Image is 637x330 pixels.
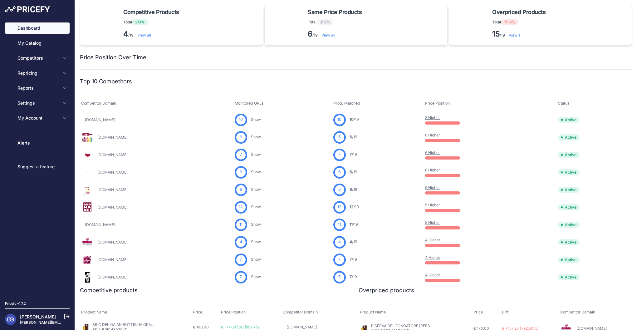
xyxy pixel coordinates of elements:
span: € -77,097.00 (99.87%) [221,325,261,329]
span: 6 [350,187,352,192]
strong: 4 [123,29,128,38]
a: Show [251,170,261,174]
a: BRIC DEL GAIAN BOTTIGLIA GRAPPA INVECCHIATA [92,322,184,327]
span: Price [193,310,202,314]
button: Reports [5,82,70,94]
strong: 6 [308,29,312,38]
span: 6 [338,134,341,140]
a: 7/19 [350,257,357,262]
a: [DOMAIN_NAME] [97,170,128,175]
span: 7 [338,274,341,280]
a: 11/19 [350,222,358,227]
a: Suggest a feature [5,161,70,172]
span: Active [558,274,580,280]
p: /19 [492,29,548,39]
span: 6 [338,187,341,193]
a: 4 Higher [425,255,440,260]
span: 6 [350,135,352,139]
div: Pricefy v1.7.2 [5,301,26,306]
span: € 100.00 [193,325,209,329]
a: View all [321,33,335,37]
span: Reports [17,85,58,91]
h2: Price Position Over Time [80,53,146,62]
img: Pricefy Logo [5,6,50,12]
span: 4 [338,239,341,245]
span: Competitor Domain [283,310,318,314]
strong: 15 [492,29,500,38]
a: 5 Higher [425,203,440,207]
span: 7 [350,152,352,157]
span: Monitored URLs [235,101,264,106]
a: 4 Higher [425,238,440,242]
span: 7 [240,274,242,280]
a: Show [251,117,261,122]
span: 12 [350,204,354,209]
span: Product Name [81,310,107,314]
span: 7 [240,257,242,263]
span: 6 [240,169,242,175]
span: 7 [338,152,341,158]
a: Show [251,204,261,209]
a: Show [251,222,261,227]
a: 7/19 [350,274,357,279]
span: Status [558,101,570,106]
a: 6 Higher [425,168,440,172]
a: 7/19 [350,152,357,157]
span: Competitive Products [123,8,179,17]
span: Diff [502,310,509,314]
a: [DOMAIN_NAME] [85,222,115,227]
span: Active [558,187,580,193]
span: 12 [239,204,243,210]
span: 4 [240,239,242,245]
p: /19 [123,29,182,39]
h2: Competitive products [80,286,138,295]
span: Active [558,204,580,210]
a: Show [251,152,261,157]
a: Show [251,187,261,192]
a: Dashboard [5,22,70,34]
a: 6 Higher [425,150,440,155]
h2: Top 10 Competitors [80,77,132,86]
a: 6 Higher [425,133,440,137]
span: Active [558,134,580,140]
span: Competitor Domain [81,101,116,106]
span: 12 [337,204,341,210]
a: Show [251,135,261,139]
span: Active [558,152,580,158]
span: 7 [338,257,341,263]
span: Same Price Products [308,8,362,17]
span: 11 [338,222,341,228]
button: Settings [5,97,70,109]
span: 6 [240,134,242,140]
a: Show [251,274,261,279]
a: 5 Higher [425,220,440,225]
span: Active [558,257,580,263]
p: /19 [308,29,364,39]
span: Price [473,310,483,314]
button: Repricing [5,67,70,79]
span: 10 [239,117,243,123]
span: Active [558,222,580,228]
a: My Catalog [5,37,70,49]
p: Total [308,19,364,25]
a: [DOMAIN_NAME] [287,325,317,329]
a: [DOMAIN_NAME] [97,257,128,262]
a: RISERVA DEL FONDATORE [PERSON_NAME] IN COFANETTO [PERSON_NAME] INVECCHIATA [371,323,535,328]
span: Competitors [17,55,58,61]
span: 78.9% [501,19,518,25]
button: Competitors [5,52,70,64]
span: Overpriced Products [492,8,546,17]
span: Price Position [425,101,450,106]
span: 11 [350,222,353,227]
a: [DOMAIN_NAME] [97,187,128,192]
span: My Account [17,115,58,121]
a: [PERSON_NAME] [20,314,56,319]
a: 6/19 [350,170,357,174]
a: [DOMAIN_NAME] [97,135,128,140]
a: [DOMAIN_NAME] [97,275,128,279]
a: 10/19 [350,117,359,122]
a: 6/19 [350,187,357,192]
a: 8 Higher [425,115,440,120]
span: Active [558,239,580,245]
span: 4 [350,239,352,244]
